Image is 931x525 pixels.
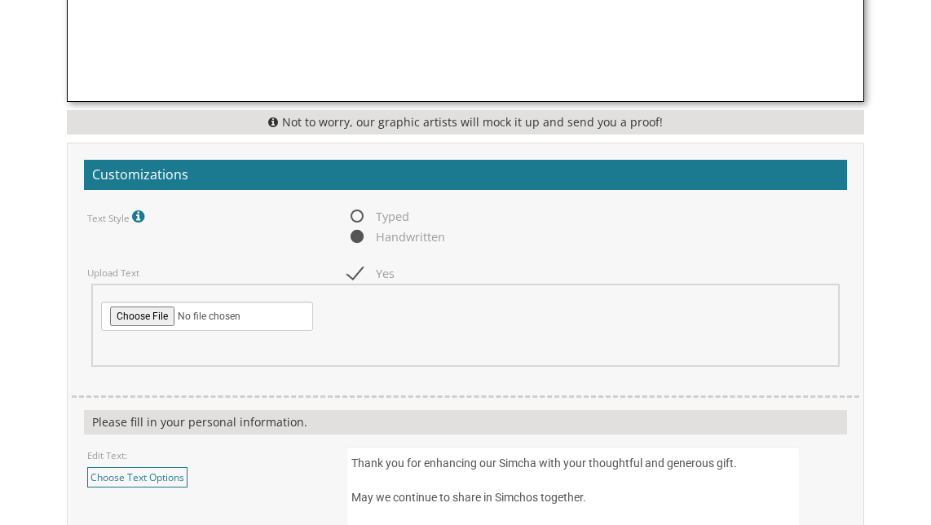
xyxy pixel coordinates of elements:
[84,160,847,191] h2: Customizations
[87,449,127,463] label: Edit Text:
[87,267,139,280] label: Upload Text
[84,410,847,435] div: Please fill in your personal information.
[347,206,409,227] span: Typed
[347,263,395,284] span: Yes
[87,467,188,487] a: Choose Text Options
[87,206,148,227] label: Text Style
[347,227,445,247] span: Handwritten
[67,110,864,135] div: Not to worry, our graphic artists will mock it up and send you a proof!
